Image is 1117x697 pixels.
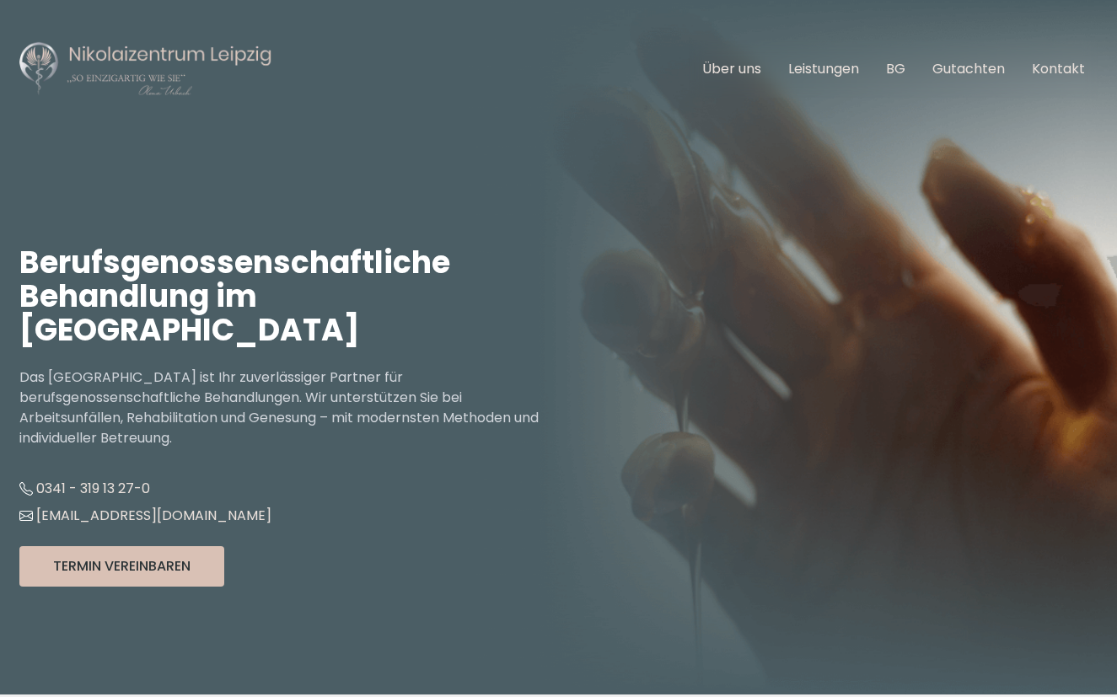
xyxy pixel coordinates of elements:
[19,367,559,448] p: Das [GEOGRAPHIC_DATA] ist Ihr zuverlässiger Partner für berufsgenossenschaftliche Behandlungen. W...
[886,59,905,78] a: BG
[19,40,272,98] img: Nikolaizentrum Leipzig Logo
[1032,59,1085,78] a: Kontakt
[19,546,224,587] button: Termin Vereinbaren
[788,59,859,78] a: Leistungen
[932,59,1005,78] a: Gutachten
[19,246,559,347] h1: Berufsgenossenschaftliche Behandlung im [GEOGRAPHIC_DATA]
[702,59,761,78] a: Über uns
[19,506,271,525] a: [EMAIL_ADDRESS][DOMAIN_NAME]
[19,479,150,498] a: 0341 - 319 13 27-0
